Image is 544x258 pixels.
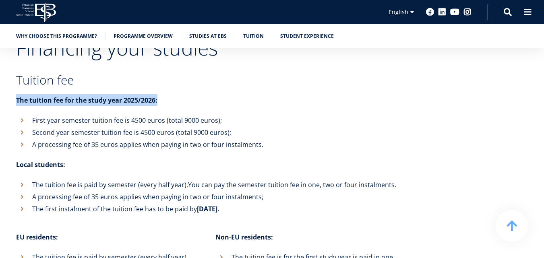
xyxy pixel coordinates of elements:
[463,8,472,16] a: Instagram
[16,203,399,215] li: The first instalment of the tuition fee has to be paid by
[16,32,97,40] a: Why choose this programme?
[16,191,399,203] li: A processing fee of 35 euros applies when paying in two or four instalments;
[189,32,227,40] a: Studies at EBS
[2,133,7,138] input: Technology Innovation MBA
[197,204,219,213] strong: [DATE].
[16,96,157,105] strong: The tuition fee for the study year 2025/2026:
[9,122,44,130] span: Two-year MBA
[16,179,399,191] li: The tuition fee is paid by semester (every half year).
[2,112,7,118] input: One-year MBA (in Estonian)
[450,8,459,16] a: Youtube
[438,8,446,16] a: Linkedin
[16,233,58,241] strong: EU residents:
[16,160,65,169] strong: Local students:
[2,123,7,128] input: Two-year MBA
[188,180,396,189] span: You can pay the semester tuition fee in one, two or four instalments.
[9,133,77,140] span: Technology Innovation MBA
[16,114,399,126] li: First year semester tuition fee is 4500 euros (total 9000 euros);
[16,74,399,86] h3: Tuition fee
[426,8,434,16] a: Facebook
[280,32,334,40] a: Student experience
[16,38,399,58] h2: Financing your studies
[243,32,264,40] a: Tuition
[9,112,75,119] span: One-year MBA (in Estonian)
[16,138,399,151] li: A processing fee of 35 euros applies when paying in two or four instalments.
[16,126,399,138] li: Second year semester tuition fee is 4500 euros (total 9000 euros);
[191,0,217,8] span: Last Name
[114,32,173,40] a: Programme overview
[215,233,273,241] strong: Non-EU residents:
